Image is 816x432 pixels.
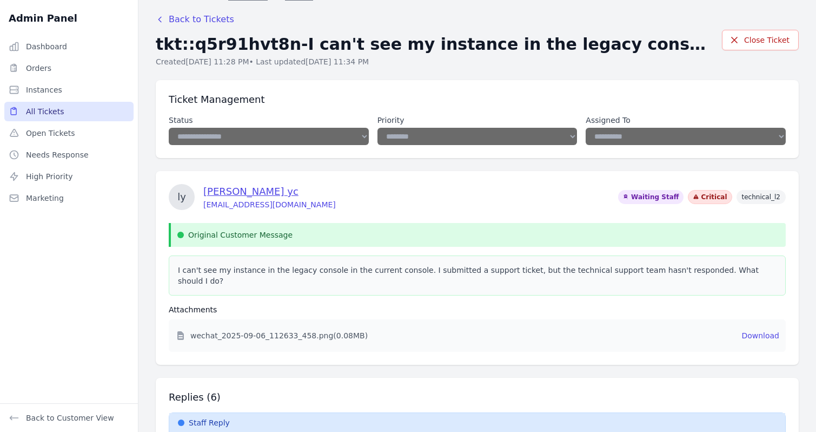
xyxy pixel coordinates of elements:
a: Orders [4,58,134,78]
h2: tkt::q5r91hvt8n - I can't see my instance in the legacy console in the current console. [156,35,707,54]
a: Instances [4,80,134,100]
label: Priority [377,115,578,126]
a: Marketing [4,188,134,208]
a: Download [741,330,779,341]
h3: Ticket Management [169,93,786,106]
span: Staff Reply [189,417,230,428]
a: Back to Customer View [9,413,114,423]
h4: Attachments [169,304,786,315]
span: Original Customer Message [188,230,293,240]
span: Waiting Staff [618,190,683,204]
span: Critical [688,190,732,204]
a: [PERSON_NAME] yc [203,186,298,197]
p: Created [DATE] 11:28 PM • Last updated [DATE] 11:34 PM [156,56,707,67]
a: Open Tickets [4,123,134,143]
label: Assigned To [586,115,786,126]
a: High Priority [4,167,134,186]
a: [EMAIL_ADDRESS][DOMAIN_NAME] [203,200,336,209]
button: Close Ticket [722,30,799,50]
span: wechat_2025-09-06_112633_458.png ( 0.08 MB) [190,330,368,341]
h2: Admin Panel [9,11,77,26]
a: All Tickets [4,102,134,121]
button: Back to Tickets [156,13,234,26]
span: technical_l2 [737,190,786,204]
h3: Replies ( 6 ) [169,391,786,404]
a: Needs Response [4,145,134,165]
p: I can't see my instance in the legacy console in the current console. I submitted a support ticke... [178,265,777,286]
label: Status [169,115,369,126]
span: l y [177,189,186,205]
a: Dashboard [4,37,134,56]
